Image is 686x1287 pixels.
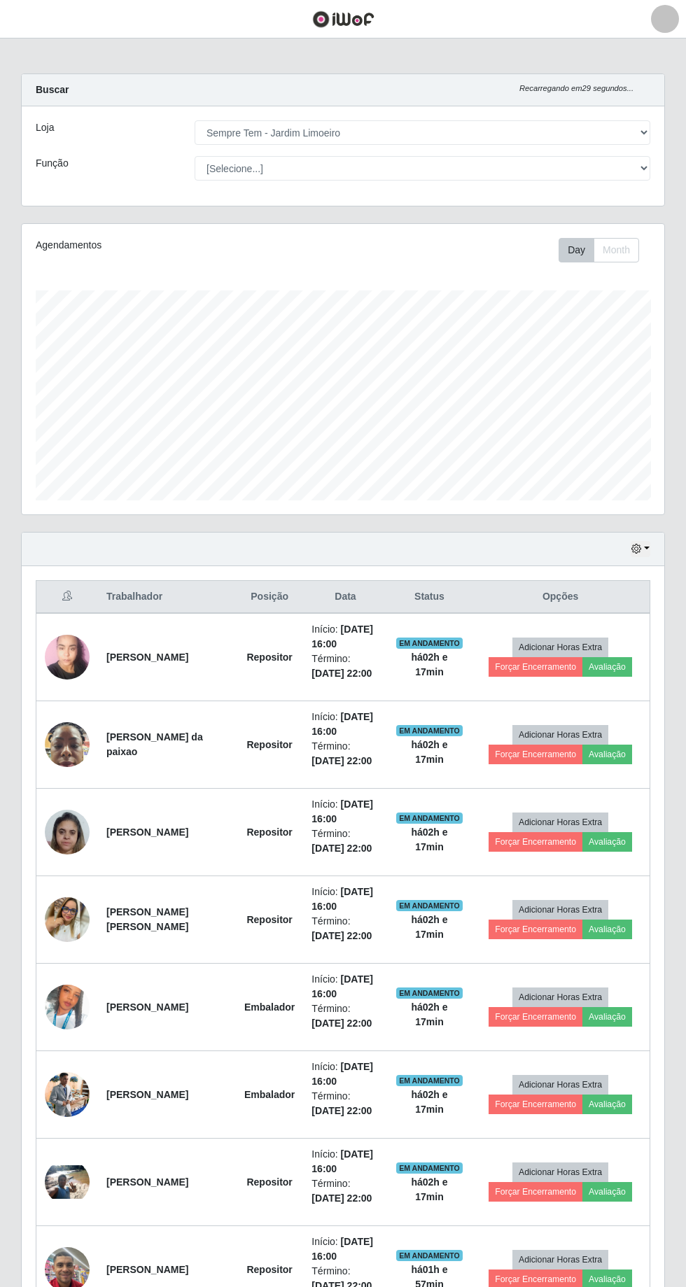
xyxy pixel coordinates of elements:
[36,238,279,253] div: Agendamentos
[45,715,90,774] img: 1752580683628.jpeg
[303,581,387,614] th: Data
[582,1007,632,1027] button: Avaliação
[311,622,379,652] li: Início:
[594,238,639,262] button: Month
[36,156,69,171] label: Função
[311,668,372,679] time: [DATE] 22:00
[582,920,632,939] button: Avaliação
[396,900,463,911] span: EM ANDAMENTO
[411,739,447,765] strong: há 02 h e 17 min
[106,827,188,838] strong: [PERSON_NAME]
[36,120,54,135] label: Loja
[582,1182,632,1202] button: Avaliação
[311,827,379,856] li: Término:
[582,745,632,764] button: Avaliação
[311,1105,372,1116] time: [DATE] 22:00
[582,657,632,677] button: Avaliação
[311,885,379,914] li: Início:
[311,930,372,941] time: [DATE] 22:00
[311,972,379,1001] li: Início:
[311,1001,379,1031] li: Término:
[246,1176,292,1188] strong: Repositor
[411,827,447,852] strong: há 02 h e 17 min
[311,1236,373,1262] time: [DATE] 16:00
[311,843,372,854] time: [DATE] 22:00
[45,627,90,687] img: 1750798204685.jpeg
[236,581,303,614] th: Posição
[489,1095,582,1114] button: Forçar Encerramento
[411,1089,447,1115] strong: há 02 h e 17 min
[512,1250,608,1270] button: Adicionar Horas Extra
[396,638,463,649] span: EM ANDAMENTO
[512,987,608,1007] button: Adicionar Horas Extra
[244,1089,295,1100] strong: Embalador
[311,739,379,768] li: Término:
[311,797,379,827] li: Início:
[311,1235,379,1264] li: Início:
[311,1176,379,1206] li: Término:
[244,1001,295,1013] strong: Embalador
[106,1264,188,1275] strong: [PERSON_NAME]
[311,755,372,766] time: [DATE] 22:00
[311,886,373,912] time: [DATE] 16:00
[311,1147,379,1176] li: Início:
[559,238,639,262] div: First group
[106,906,188,932] strong: [PERSON_NAME] [PERSON_NAME]
[411,652,447,677] strong: há 02 h e 17 min
[106,1089,188,1100] strong: [PERSON_NAME]
[311,973,373,999] time: [DATE] 16:00
[36,84,69,95] strong: Buscar
[512,1162,608,1182] button: Adicionar Horas Extra
[246,827,292,838] strong: Repositor
[311,652,379,681] li: Término:
[98,581,236,614] th: Trabalhador
[582,832,632,852] button: Avaliação
[311,1089,379,1118] li: Término:
[489,832,582,852] button: Forçar Encerramento
[45,1165,90,1199] img: 1745741797322.jpeg
[396,987,463,999] span: EM ANDAMENTO
[106,1001,188,1013] strong: [PERSON_NAME]
[559,238,650,262] div: Toolbar with button groups
[311,1060,379,1089] li: Início:
[311,710,379,739] li: Início:
[106,1176,188,1188] strong: [PERSON_NAME]
[519,84,633,92] i: Recarregando em 29 segundos...
[106,731,203,757] strong: [PERSON_NAME] da paixao
[311,1061,373,1087] time: [DATE] 16:00
[246,652,292,663] strong: Repositor
[411,1001,447,1027] strong: há 02 h e 17 min
[512,725,608,745] button: Adicionar Horas Extra
[512,900,608,920] button: Adicionar Horas Extra
[311,711,373,737] time: [DATE] 16:00
[512,813,608,832] button: Adicionar Horas Extra
[311,1018,372,1029] time: [DATE] 22:00
[45,967,90,1047] img: 1755875835191.jpeg
[311,1148,373,1174] time: [DATE] 16:00
[45,1064,90,1124] img: 1757441957517.jpeg
[45,802,90,861] img: 1755736847317.jpeg
[311,799,373,824] time: [DATE] 16:00
[471,581,650,614] th: Opções
[489,657,582,677] button: Forçar Encerramento
[582,1095,632,1114] button: Avaliação
[396,813,463,824] span: EM ANDAMENTO
[396,1162,463,1174] span: EM ANDAMENTO
[411,1176,447,1202] strong: há 02 h e 17 min
[311,624,373,649] time: [DATE] 16:00
[489,745,582,764] button: Forçar Encerramento
[311,1193,372,1204] time: [DATE] 22:00
[489,1007,582,1027] button: Forçar Encerramento
[489,1182,582,1202] button: Forçar Encerramento
[45,897,90,942] img: 1755998859963.jpeg
[246,914,292,925] strong: Repositor
[246,739,292,750] strong: Repositor
[559,238,594,262] button: Day
[411,914,447,940] strong: há 02 h e 17 min
[489,920,582,939] button: Forçar Encerramento
[396,725,463,736] span: EM ANDAMENTO
[311,914,379,943] li: Término:
[388,581,472,614] th: Status
[512,1075,608,1095] button: Adicionar Horas Extra
[512,638,608,657] button: Adicionar Horas Extra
